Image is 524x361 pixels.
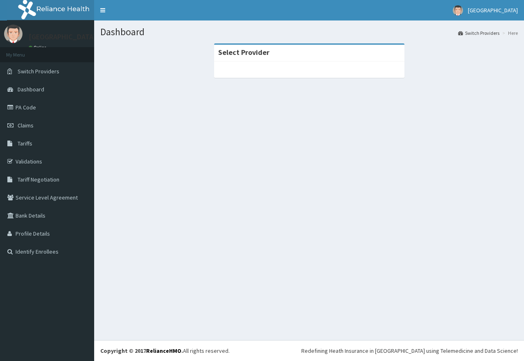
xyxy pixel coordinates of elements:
a: Online [29,45,48,50]
a: Switch Providers [458,30,499,36]
span: Tariff Negotiation [18,176,59,183]
img: User Image [4,25,23,43]
span: Dashboard [18,86,44,93]
strong: Select Provider [218,48,269,57]
span: Tariffs [18,140,32,147]
div: Redefining Heath Insurance in [GEOGRAPHIC_DATA] using Telemedicine and Data Science! [301,347,518,355]
li: Here [500,30,518,36]
span: Claims [18,122,34,129]
img: User Image [453,5,463,16]
h1: Dashboard [100,27,518,37]
footer: All rights reserved. [94,340,524,361]
span: [GEOGRAPHIC_DATA] [468,7,518,14]
strong: Copyright © 2017 . [100,347,183,354]
span: Switch Providers [18,68,59,75]
a: RelianceHMO [146,347,181,354]
p: [GEOGRAPHIC_DATA] [29,33,96,41]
